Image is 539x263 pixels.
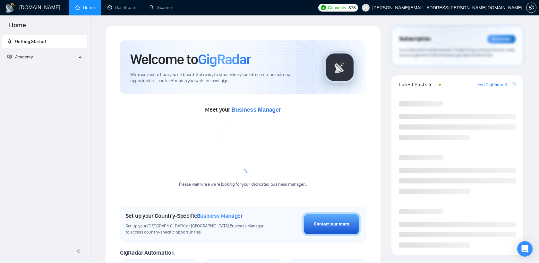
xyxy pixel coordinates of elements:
[175,182,311,188] div: Please wait while we're looking for your dedicated business manager...
[364,5,368,10] span: user
[399,47,515,58] span: Your subscription will be renewed. To keep things running smoothly, make sure your payment method...
[224,118,262,156] img: error
[120,249,174,256] span: GigRadar Automation
[76,248,83,254] span: double-left
[130,51,251,68] h1: Welcome to
[15,39,46,44] span: Getting Started
[15,54,33,60] span: Academy
[487,35,516,43] div: Reminder
[125,223,267,235] span: Set up your [GEOGRAPHIC_DATA] or [GEOGRAPHIC_DATA] Business Manager to access country-specific op...
[302,212,361,236] button: Contact our team
[526,3,536,13] button: setting
[75,5,95,10] a: homeHome
[7,55,12,59] span: fund-projection-screen
[324,51,356,83] img: gigradar-logo.png
[4,21,31,34] span: Home
[238,168,248,178] span: loading
[231,106,281,113] span: Business Manager
[512,82,516,87] span: export
[7,54,33,60] span: Academy
[2,35,87,48] li: Getting Started
[314,221,349,228] div: Contact our team
[517,241,533,257] div: Open Intercom Messenger
[526,5,536,10] a: setting
[7,39,12,44] span: rocket
[107,5,137,10] a: dashboardDashboard
[198,51,251,68] span: GigRadar
[399,34,431,45] span: Subscription
[477,81,510,89] a: Join GigRadar Slack Community
[328,4,347,11] span: Connects:
[399,81,437,89] span: Latest Posts from the GigRadar Community
[321,5,326,10] img: upwork-logo.png
[150,5,173,10] a: searchScanner
[130,72,313,84] span: We're excited to have you on board. Get ready to streamline your job search, unlock new opportuni...
[348,4,355,11] span: 373
[125,212,243,219] h1: Set up your Country-Specific
[197,212,243,219] span: Business Manager
[526,5,536,10] span: setting
[205,106,281,113] span: Meet your
[512,81,516,88] a: export
[5,3,15,13] img: logo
